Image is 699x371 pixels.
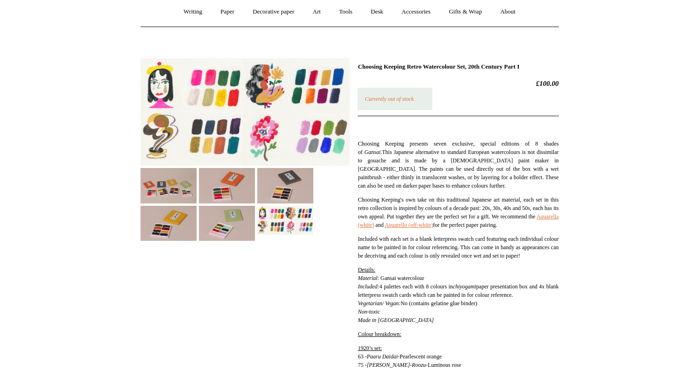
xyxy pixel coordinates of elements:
[379,283,452,290] span: 4 palettes each with 8 colours in
[385,222,433,228] a: Aquarello (off-white)
[367,353,397,360] em: Paaru Daidai
[141,58,350,166] img: Choosing Keeping Retro Watercolour Set, 20th Century Part I
[358,63,558,70] h1: Choosing Keeping Retro Watercolour Set, 20th Century Part I
[358,196,558,229] p: Choosing Keeping's own take on this traditional Japanese art material, each set in this retro col...
[358,317,434,323] span: Made in [GEOGRAPHIC_DATA]
[367,362,426,368] em: [PERSON_NAME]-Roozu
[358,275,377,281] i: Material
[364,149,382,155] em: Gansai.
[358,213,558,228] a: Aquarella (white)
[453,283,476,290] em: chiyogami
[358,140,558,190] p: Choosing Keeping presents seven exclusive, special editions of 8 shades of This Japanese alternat...
[377,275,424,281] span: : Gansai watercolour
[365,96,414,102] em: Currently out of stock
[141,168,197,203] img: Choosing Keeping Retro Watercolour Set, 20th Century Part I
[401,300,477,307] span: No (contains gelatine glue binder)
[367,362,428,368] span: -
[358,352,558,361] div: 63 - Pearlescent orange
[199,206,255,241] img: Choosing Keeping Retro Watercolour Set, 20th Century Part I
[141,206,197,241] img: Choosing Keeping Retro Watercolour Set, 20th Century Part I
[358,79,558,88] h2: £100.00
[257,168,313,203] img: Choosing Keeping Retro Watercolour Set, 20th Century Part I
[358,283,379,290] em: Included:
[358,345,382,351] u: 1920’s set:
[199,168,255,203] img: Choosing Keeping Retro Watercolour Set, 20th Century Part I
[257,206,313,235] img: Choosing Keeping Retro Watercolour Set, 20th Century Part I
[358,266,375,273] span: Details:
[358,308,434,323] em: Non-toxic
[367,353,399,360] span: -
[358,236,558,259] span: Included with each set is a blank letterpress swatch card featuring each individual colour name t...
[358,361,558,369] div: 75 - Luminous rose
[358,331,401,337] span: Colour breakdown:
[358,300,401,307] em: Vegetarian/ Vegan:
